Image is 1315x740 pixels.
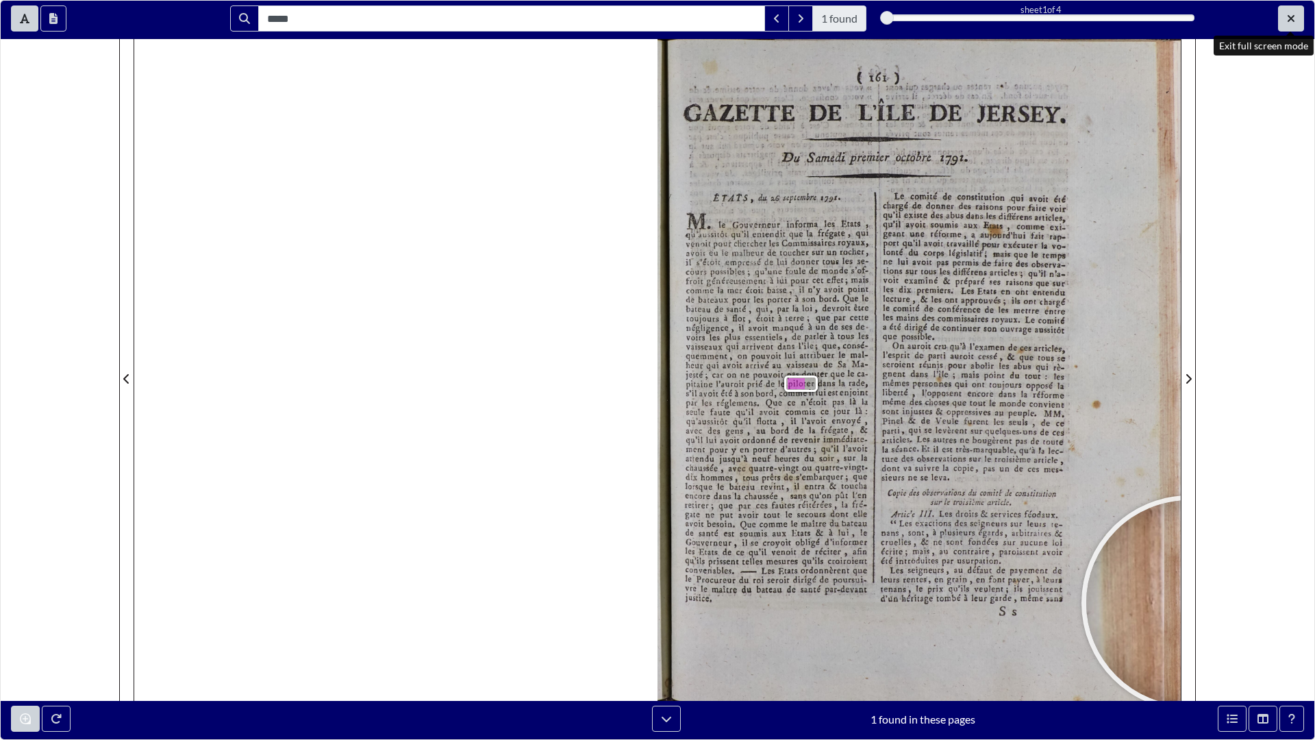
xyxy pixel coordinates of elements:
span: qui [855,229,867,239]
span: na [981,91,990,100]
span: Etats [983,221,1000,230]
button: Help [1279,706,1304,732]
span: basse [766,286,783,294]
span: 10a [885,82,901,92]
span: travaillé [946,238,975,248]
span: Que [842,294,856,303]
span: différens [999,212,1029,221]
span: qui [1010,193,1022,203]
span: ses [989,279,998,286]
span: de [764,258,771,265]
span: n'y [807,284,818,295]
span: , [912,293,914,304]
span: pil [1018,151,1036,170]
input: Search for [258,5,765,32]
span: comité [893,302,918,312]
span: , [748,314,749,322]
span: L'ILE [857,98,905,127]
span: ab [769,84,777,92]
span: abus [946,212,960,220]
span: les [753,296,762,304]
span: les [998,306,1006,314]
span: port [883,239,897,248]
span: DE [929,100,957,125]
span: terre [786,314,802,323]
span: les [824,217,834,227]
span: 1792 [820,194,834,201]
span: toucher [779,247,805,256]
span: réforme [930,230,960,240]
span: dix [899,285,910,295]
span: raisons [1005,278,1029,287]
span: de [924,304,931,312]
span: par [834,314,844,323]
span: foule [785,266,803,276]
span: premier [849,152,885,164]
span: des [930,211,940,219]
span: que [789,230,801,238]
span: mais [850,275,866,284]
span: << [866,95,871,100]
span: voit [883,275,896,284]
span: soumis [930,220,955,230]
span: mettre [1013,306,1036,314]
span: , [750,192,752,203]
span: ebon [999,81,1020,92]
span: exécuter [1003,239,1034,249]
span: tions [883,266,901,276]
span: at [786,166,794,177]
span: de [942,192,950,200]
span: ont [944,295,955,304]
span: 2007 [844,83,860,91]
span: à [794,296,797,303]
span: les [768,240,776,247]
span: 39 [812,84,819,91]
span: été [1053,195,1063,203]
span: [GEOGRAPHIC_DATA] [976,99,1201,127]
span: . [951,287,952,294]
span: sb [955,92,962,100]
div: Exit full screen mode [1214,36,1314,56]
span: lui [897,256,906,267]
span: permis [952,258,975,267]
span: corps [923,248,941,257]
span: la [792,304,797,312]
span: comité [1038,316,1062,326]
span: bateau [686,305,707,313]
span: Etats [977,287,994,296]
span: faire [1027,203,1044,213]
span: observa- [1031,258,1063,269]
span: rocher [840,247,861,256]
span: différens [953,268,983,277]
span: de [808,267,816,275]
span: , [866,248,867,256]
span: bob [949,163,966,175]
span: étoit [756,314,771,323]
span: les [883,286,891,294]
span: lui [776,277,784,286]
span: être [853,304,866,312]
span: 14'senpilduq [688,128,762,144]
span: ong [973,164,986,175]
span: le [1031,251,1036,260]
span: des [1016,260,1026,268]
span: bateaux [698,296,725,305]
span: lobb [911,84,947,107]
span: froit [686,277,700,286]
span: avoir [686,247,703,256]
span: des [958,203,968,211]
button: Toggle text selection (Alt+T) [11,5,38,32]
span: Sanob [782,82,805,92]
span: avoit [1029,193,1046,202]
span: ont [1023,297,1034,306]
button: Open metadata window [1218,706,1247,732]
span: informa [786,216,815,226]
span: , [814,305,815,312]
span: & [920,295,925,304]
span: son [802,295,814,304]
span: les [986,212,994,221]
span: entendit [752,229,782,239]
span: . [1057,90,1064,135]
span: s'étoit [696,258,716,267]
span: possibles [710,268,740,277]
